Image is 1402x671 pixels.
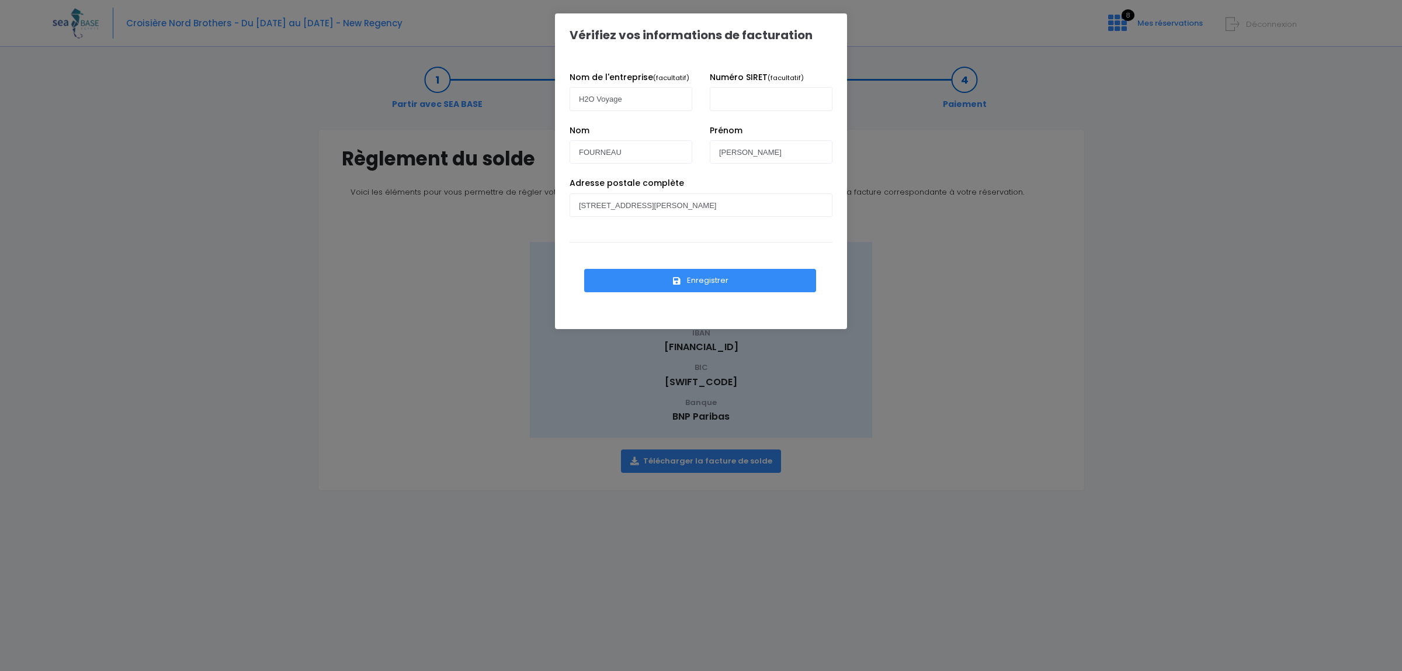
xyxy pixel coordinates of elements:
h1: Vérifiez vos informations de facturation [570,28,813,42]
small: (facultatif) [653,73,689,82]
button: Enregistrer [584,269,816,292]
label: Prénom [710,124,742,137]
label: Nom de l'entreprise [570,71,689,84]
small: (facultatif) [768,73,804,82]
label: Numéro SIRET [710,71,804,84]
label: Adresse postale complète [570,177,684,189]
label: Nom [570,124,589,137]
